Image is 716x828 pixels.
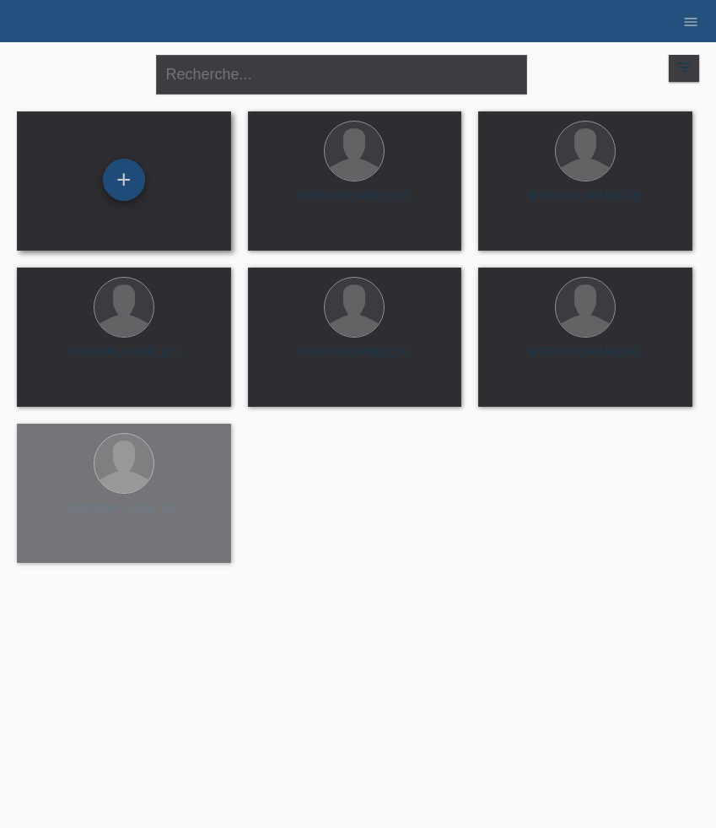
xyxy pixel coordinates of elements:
div: [PERSON_NAME] (30) [261,345,449,372]
div: [PERSON_NAME] (26) [261,189,449,216]
div: [PERSON_NAME] (34) [492,189,679,216]
i: filter_list [675,58,693,77]
i: menu [682,14,699,30]
div: Enregistrer le client [104,165,144,194]
input: Recherche... [156,55,527,95]
div: [PERSON_NAME] (27) [30,345,218,372]
a: menu [674,16,708,26]
div: [PERSON_NAME] (30) [492,345,679,372]
div: [PERSON_NAME] (51) [30,501,218,528]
